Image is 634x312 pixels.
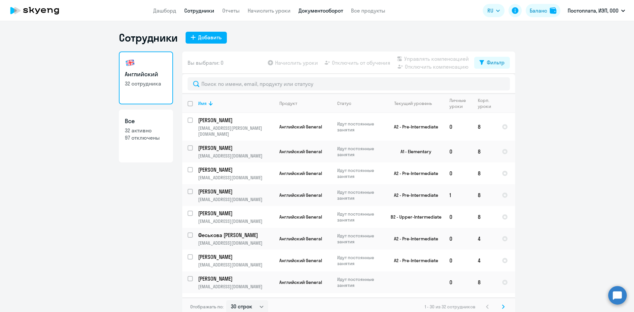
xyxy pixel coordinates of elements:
[279,170,322,176] span: Английский General
[337,189,382,201] p: Идут постоянные занятия
[125,134,167,141] p: 97 отключены
[383,184,444,206] td: A2 - Pre-Intermediate
[337,233,382,245] p: Идут постоянные занятия
[383,206,444,228] td: B2 - Upper-Intermediate
[473,113,497,141] td: 8
[473,141,497,162] td: 8
[198,144,273,152] p: [PERSON_NAME]
[337,167,382,179] p: Идут постоянные занятия
[279,214,322,220] span: Английский General
[337,146,382,157] p: Идут постоянные занятия
[526,4,560,17] button: Балансbalance
[568,7,618,15] p: Постоплата, ИЭП, ООО
[351,7,385,14] a: Все продукты
[383,141,444,162] td: A1 - Elementary
[119,52,173,104] a: Английский32 сотрудника
[444,184,473,206] td: 1
[530,7,547,15] div: Баланс
[337,211,382,223] p: Идут постоянные занятия
[299,7,343,14] a: Документооборот
[198,144,274,152] a: [PERSON_NAME]
[198,297,274,304] a: [PERSON_NAME]
[444,141,473,162] td: 0
[248,7,291,14] a: Начислить уроки
[279,236,322,242] span: Английский General
[198,253,273,260] p: [PERSON_NAME]
[198,231,274,239] a: Феськова [PERSON_NAME]
[383,113,444,141] td: A2 - Pre-Intermediate
[198,196,274,202] p: [EMAIL_ADDRESS][DOMAIN_NAME]
[198,210,274,217] a: [PERSON_NAME]
[550,7,556,14] img: balance
[337,121,382,133] p: Идут постоянные занятия
[125,117,167,125] h3: Все
[473,184,497,206] td: 8
[198,253,274,260] a: [PERSON_NAME]
[425,304,475,310] span: 1 - 30 из 32 сотрудников
[153,7,176,14] a: Дашборд
[125,70,167,79] h3: Английский
[474,57,510,69] button: Фильтр
[383,250,444,271] td: A2 - Pre-Intermediate
[198,188,273,195] p: [PERSON_NAME]
[279,100,297,106] div: Продукт
[198,153,274,159] p: [EMAIL_ADDRESS][DOMAIN_NAME]
[449,97,472,109] div: Личные уроки
[186,32,227,44] button: Добавить
[388,100,444,106] div: Текущий уровень
[198,231,273,239] p: Феськова [PERSON_NAME]
[383,228,444,250] td: A2 - Pre-Intermediate
[188,77,510,90] input: Поиск по имени, email, продукту или статусу
[125,127,167,134] p: 32 активно
[337,255,382,266] p: Идут постоянные занятия
[564,3,628,18] button: Постоплата, ИЭП, ООО
[198,117,274,124] a: [PERSON_NAME]
[444,250,473,271] td: 0
[188,59,224,67] span: Вы выбрали: 0
[473,162,497,184] td: 8
[198,210,273,217] p: [PERSON_NAME]
[444,228,473,250] td: 0
[444,162,473,184] td: 0
[444,206,473,228] td: 0
[198,297,273,304] p: [PERSON_NAME]
[394,100,432,106] div: Текущий уровень
[444,113,473,141] td: 0
[198,117,273,124] p: [PERSON_NAME]
[198,188,274,195] a: [PERSON_NAME]
[198,33,222,41] div: Добавить
[198,125,274,137] p: [EMAIL_ADDRESS][PERSON_NAME][DOMAIN_NAME]
[198,275,274,282] a: [PERSON_NAME]
[198,100,274,106] div: Имя
[337,100,351,106] div: Статус
[478,97,492,109] div: Корп. уроки
[473,250,497,271] td: 4
[337,276,382,288] p: Идут постоянные занятия
[483,4,505,17] button: RU
[222,7,240,14] a: Отчеты
[383,162,444,184] td: A2 - Pre-Intermediate
[279,149,322,155] span: Английский General
[444,271,473,293] td: 0
[125,80,167,87] p: 32 сотрудника
[198,175,274,181] p: [EMAIL_ADDRESS][DOMAIN_NAME]
[125,57,135,68] img: english
[119,31,178,44] h1: Сотрудники
[198,218,274,224] p: [EMAIL_ADDRESS][DOMAIN_NAME]
[279,279,322,285] span: Английский General
[279,192,322,198] span: Английский General
[198,262,274,268] p: [EMAIL_ADDRESS][DOMAIN_NAME]
[184,7,214,14] a: Сотрудники
[473,271,497,293] td: 8
[198,100,207,106] div: Имя
[198,166,273,173] p: [PERSON_NAME]
[198,240,274,246] p: [EMAIL_ADDRESS][DOMAIN_NAME]
[449,97,468,109] div: Личные уроки
[473,228,497,250] td: 4
[190,304,224,310] span: Отображать по:
[337,100,382,106] div: Статус
[279,100,332,106] div: Продукт
[473,206,497,228] td: 8
[198,166,274,173] a: [PERSON_NAME]
[279,124,322,130] span: Английский General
